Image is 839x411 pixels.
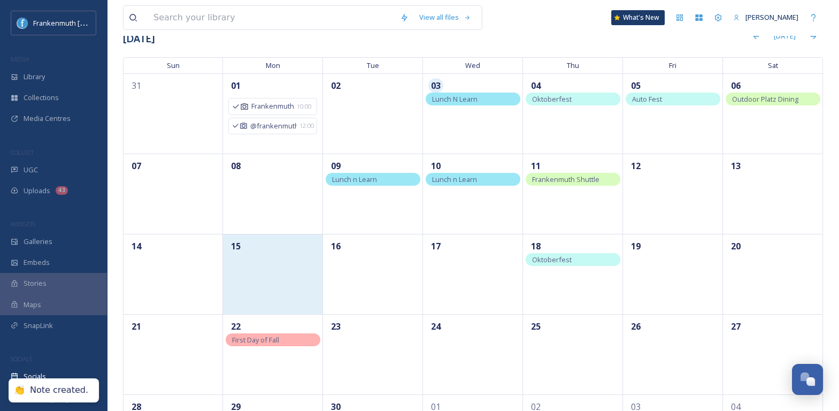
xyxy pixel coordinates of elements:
[528,319,543,334] span: 25
[432,174,477,184] span: Lunch n Learn
[24,165,38,175] span: UGC
[11,355,32,363] span: SOCIALS
[528,158,543,173] span: 11
[223,57,323,73] span: Mon
[228,239,243,254] span: 15
[428,158,443,173] span: 10
[24,113,71,124] span: Media Centres
[228,158,243,173] span: 08
[628,319,643,334] span: 26
[297,102,311,111] span: 10:00
[628,239,643,254] span: 19
[24,321,53,331] span: SnapLink
[414,7,476,28] a: View all files
[732,94,798,104] span: Outdoor Platz Dining
[532,174,599,184] span: Frankenmuth Shuttle
[728,78,743,93] span: 06
[528,78,543,93] span: 04
[24,72,45,82] span: Library
[328,319,343,334] span: 23
[24,186,50,196] span: Uploads
[332,174,377,184] span: Lunch n Learn
[11,220,35,228] span: WIDGETS
[723,57,823,73] span: Sat
[328,239,343,254] span: 16
[432,94,478,104] span: Lunch N Learn
[148,6,395,29] input: Search your library
[56,186,68,195] div: 43
[228,319,243,334] span: 22
[428,239,443,254] span: 17
[328,158,343,173] span: 09
[129,158,144,173] span: 07
[30,385,88,396] div: Note created.
[24,300,41,310] span: Maps
[328,78,343,93] span: 02
[129,239,144,254] span: 14
[24,278,47,288] span: Stories
[628,78,643,93] span: 05
[33,18,114,28] span: Frankenmuth [US_STATE]
[792,364,823,395] button: Open Chat
[129,78,144,93] span: 31
[532,255,572,264] span: Oktoberfest
[728,158,743,173] span: 13
[528,239,543,254] span: 18
[24,93,59,103] span: Collections
[628,158,643,173] span: 12
[14,385,25,396] div: 👏
[423,57,523,73] span: Wed
[728,239,743,254] span: 20
[129,319,144,334] span: 21
[299,121,314,131] span: 12:00
[11,55,29,63] span: MEDIA
[17,18,28,28] img: Social%20Media%20PFP%202025.jpg
[768,26,801,47] div: [DATE]
[428,78,443,93] span: 03
[523,57,623,73] span: Thu
[632,94,662,104] span: Auto Fest
[232,335,279,345] span: First Day of Fall
[123,31,155,47] h3: [DATE]
[250,121,297,131] span: @frankenmuth
[611,10,665,25] a: What's New
[24,257,50,268] span: Embeds
[728,319,743,334] span: 27
[728,7,804,28] a: [PERSON_NAME]
[623,57,723,73] span: Fri
[745,12,798,22] span: [PERSON_NAME]
[251,101,294,111] span: Frankenmuth
[24,237,52,247] span: Galleries
[323,57,423,73] span: Tue
[532,94,572,104] span: Oktoberfest
[123,57,223,73] span: Sun
[428,319,443,334] span: 24
[24,371,46,382] span: Socials
[11,148,34,156] span: COLLECT
[228,78,243,93] span: 01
